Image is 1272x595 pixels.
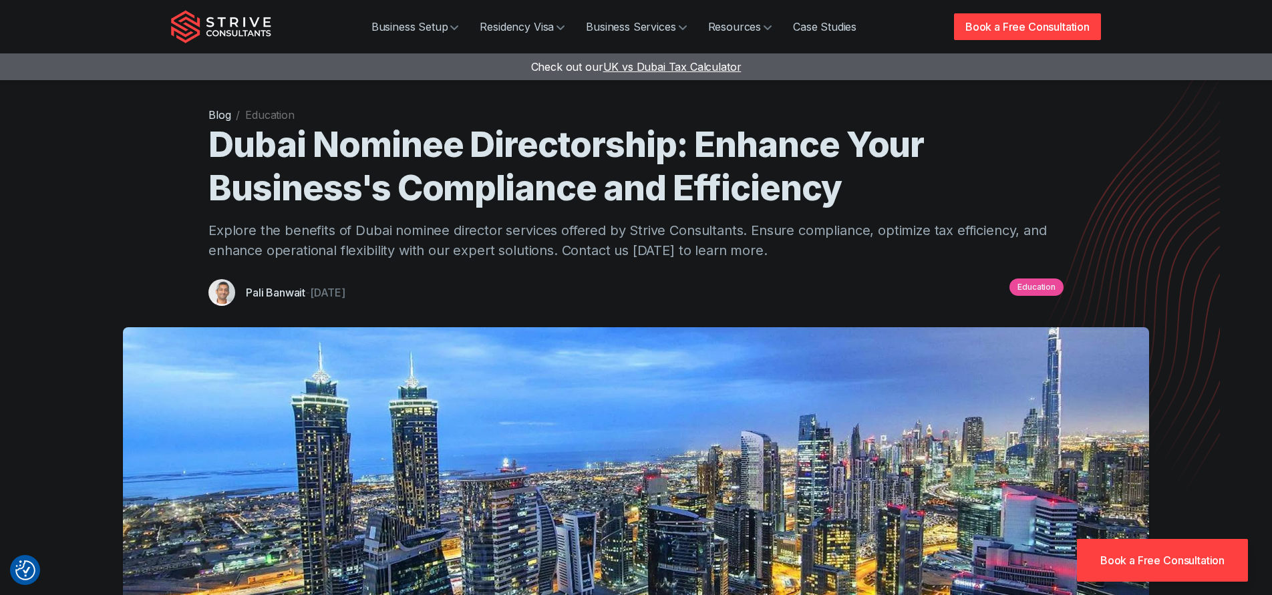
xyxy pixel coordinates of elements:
[15,560,35,580] img: Revisit consent button
[246,286,305,299] a: Pali Banwait
[954,13,1101,40] a: Book a Free Consultation
[208,279,235,306] img: Pali Banwait, CEO, Strive Consultants, Dubai, UAE
[208,220,1064,260] p: Explore the benefits of Dubai nominee director services offered by Strive Consultants. Ensure com...
[469,13,575,40] a: Residency Visa
[310,286,345,299] time: [DATE]
[208,108,230,122] a: Blog
[697,13,783,40] a: Resources
[603,60,742,73] span: UK vs Dubai Tax Calculator
[15,560,35,580] button: Consent Preferences
[305,286,310,299] span: -
[1009,278,1064,296] a: Education
[531,60,742,73] a: Check out ourUK vs Dubai Tax Calculator
[208,123,1064,210] h1: Dubai Nominee Directorship: Enhance Your Business's Compliance and Efficiency
[236,108,240,122] span: /
[782,13,867,40] a: Case Studies
[575,13,697,40] a: Business Services
[361,13,470,40] a: Business Setup
[171,10,271,43] img: Strive Consultants
[1077,539,1248,582] a: Book a Free Consultation
[245,107,295,123] li: Education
